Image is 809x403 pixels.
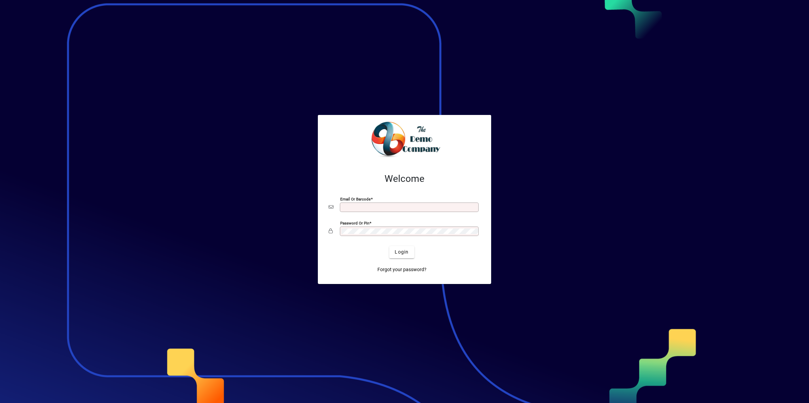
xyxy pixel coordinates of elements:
[377,266,427,273] span: Forgot your password?
[329,173,480,185] h2: Welcome
[375,264,429,276] a: Forgot your password?
[340,196,371,201] mat-label: Email or Barcode
[395,248,409,256] span: Login
[340,220,369,225] mat-label: Password or Pin
[389,246,414,258] button: Login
